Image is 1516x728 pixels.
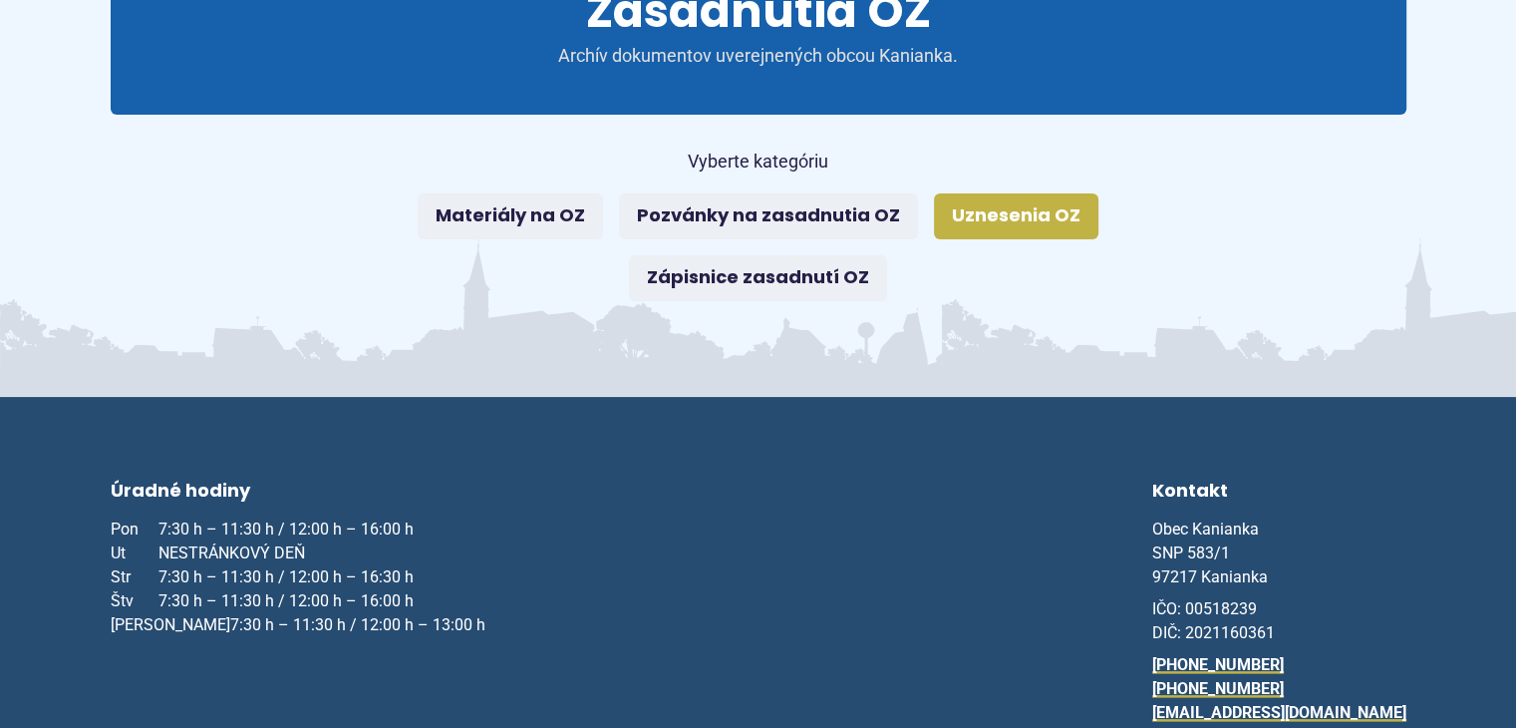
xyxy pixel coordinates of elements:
[934,193,1098,239] a: Uznesenia OZ
[111,589,158,613] span: Štv
[111,613,230,637] span: [PERSON_NAME]
[629,255,887,301] a: Zápisnice zasadnutí OZ
[1152,520,1268,586] span: Obec Kanianka SNP 583/1 97217 Kanianka
[1152,597,1406,645] p: IČO: 00518239 DIČ: 2021160361
[1152,679,1284,698] a: [PHONE_NUMBER]
[1152,703,1406,722] a: [EMAIL_ADDRESS][DOMAIN_NAME]
[111,518,485,637] p: 7:30 h – 11:30 h / 12:00 h – 16:00 h NESTRÁNKOVÝ DEŇ 7:30 h – 11:30 h / 12:00 h – 16:30 h 7:30 h ...
[1152,655,1284,674] a: [PHONE_NUMBER]
[111,542,158,565] span: Ut
[519,45,998,68] p: Archív dokumentov uverejnených obcou Kanianka.
[1152,477,1406,510] h3: Kontakt
[418,193,603,239] a: Materiály na OZ
[111,477,485,510] h3: Úradné hodiny
[111,565,158,589] span: Str
[111,518,158,542] span: Pon
[619,193,918,239] a: Pozvánky na zasadnutia OZ
[405,147,1112,178] p: Vyberte kategóriu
